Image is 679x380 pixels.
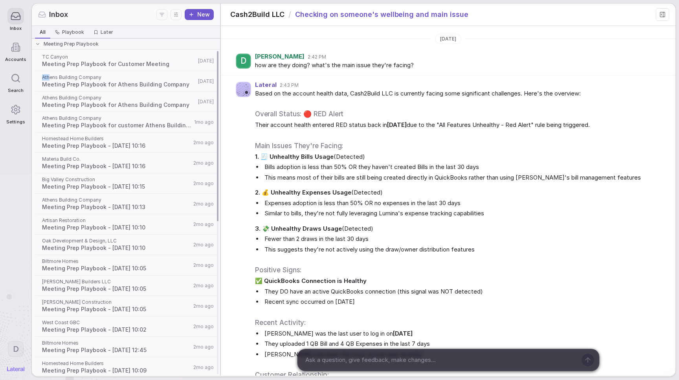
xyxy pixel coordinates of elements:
li: They uploaded 1 QB Bill and 4 QB Expenses in the last 7 days [263,340,657,349]
span: Meeting Prep Playbook - [DATE] 10:10 [42,224,191,231]
span: Athens Building Company [42,197,191,203]
a: [PERSON_NAME] ConstructionMeeting Prep Playbook - [DATE] 10:052mo ago [33,296,218,316]
span: Artisan Restoration [42,217,191,224]
span: 2:42 PM [308,54,326,60]
strong: 2. 💰 Unhealthy Expenses Usage [255,189,351,196]
a: [PERSON_NAME] Builders LLCMeeting Prep Playbook - [DATE] 10:052mo ago [33,275,218,296]
span: [DATE] [198,58,214,64]
span: Oak Development & Design, LLC [42,238,191,244]
button: Filters [156,9,167,20]
span: West Coast GBC [42,319,191,326]
li: Bills adoption is less than 50% OR they haven't created Bills in the last 30 days [263,163,657,172]
li: Fewer than 2 draws in the last 30 days [263,235,657,244]
span: [PERSON_NAME] Construction [42,299,191,305]
span: 2mo ago [193,303,214,309]
span: 2mo ago [193,180,214,187]
span: Meeting Prep Playbook for customer Athens Building Company [42,121,192,129]
span: (Detected) [255,224,657,233]
span: Meeting Prep Playbook - [DATE] 10:16 [42,142,191,150]
span: Materia Build Co. [42,156,191,162]
li: They DO have an active QuickBooks connection (this signal was NOT detected) [263,287,657,296]
span: 2mo ago [193,201,214,207]
span: Biltmore Homes [42,340,191,346]
a: Big Valley ConstructionMeeting Prep Playbook - [DATE] 10:152mo ago [33,173,218,194]
span: Playbook [62,29,84,35]
span: 2mo ago [193,323,214,330]
a: Accounts [5,35,26,66]
span: Athens Building Company [42,95,196,101]
span: D [13,344,19,354]
span: Inbox [10,26,22,31]
span: Based on the account health data, Cash2Build LLC is currently facing some significant challenges.... [255,89,657,98]
span: Accounts [5,57,26,62]
span: Meeting Prep Playbook - [DATE] 10:13 [42,203,191,211]
li: This means most of their bills are still being created directly in QuickBooks rather than using [... [263,173,657,182]
span: (Detected) [255,188,657,197]
span: Meeting Prep Playbook for Customer Meeting [42,60,196,68]
span: Meeting Prep Playbook - [DATE] 12:45 [42,346,191,354]
span: TC Canyon [42,54,196,60]
strong: 3. 💸 Unhealthy Draws Usage [255,225,342,232]
span: Settings [6,119,25,125]
img: Agent avatar [236,82,251,97]
a: Inbox [5,4,26,35]
h2: Overall Status: 🔴 RED Alert [255,109,657,119]
span: 2mo ago [193,364,214,371]
span: Biltmore Homes [42,258,191,264]
span: All [40,29,46,35]
span: Athens Building Company [42,74,196,81]
button: New thread [185,9,214,20]
span: [PERSON_NAME] [255,53,305,60]
span: Meeting Prep Playbook for Athens Building Company [42,81,196,88]
span: Checking on someone's wellbeing and main issue [295,9,468,20]
span: 2mo ago [193,262,214,268]
span: Their account health entered RED status back in due to the "All Features Unhealthy - Red Alert" r... [255,121,657,130]
button: Display settings [171,9,182,20]
a: Biltmore HomesMeeting Prep Playbook - [DATE] 10:052mo ago [33,255,218,275]
strong: [DATE] [387,121,407,129]
span: Meeting Prep Playbook - [DATE] 10:05 [42,285,191,293]
img: Lateral [7,367,24,371]
span: / [288,9,291,20]
a: Homestead Home BuildersMeeting Prep Playbook - [DATE] 10:092mo ago [33,357,218,378]
span: 2mo ago [193,283,214,289]
span: [DATE] [198,78,214,84]
span: 2mo ago [193,160,214,166]
span: Meeting Prep Playbook [44,41,99,47]
a: Homestead Home BuildersMeeting Prep Playbook - [DATE] 10:162mo ago [33,132,218,153]
span: 1mo ago [194,119,214,125]
li: [PERSON_NAME] was the last user to log in on [263,329,657,338]
span: Cash2Build LLC [230,9,284,20]
span: Meeting Prep Playbook for Athens Building Company [42,101,196,109]
strong: ✅ QuickBooks Connection is Healthy [255,277,367,285]
span: Meeting Prep Playbook - [DATE] 10:10 [42,244,191,252]
span: Big Valley Construction [42,176,191,183]
strong: [DATE] [393,330,413,337]
a: Oak Development & Design, LLCMeeting Prep Playbook - [DATE] 10:102mo ago [33,235,218,255]
a: West Coast GBCMeeting Prep Playbook - [DATE] 10:022mo ago [33,316,218,337]
span: 2mo ago [193,221,214,228]
a: Settings [5,97,26,129]
span: Meeting Prep Playbook - [DATE] 10:05 [42,264,191,272]
span: Meeting Prep Playbook - [DATE] 10:15 [42,183,191,191]
h2: Positive Signs: [255,265,657,275]
a: Athens Building CompanyMeeting Prep Playbook for Athens Building Company[DATE] [33,92,218,112]
span: Search [8,88,24,93]
a: Artisan RestorationMeeting Prep Playbook - [DATE] 10:102mo ago [33,214,218,235]
span: Meeting Prep Playbook - [DATE] 10:05 [42,305,191,313]
h2: Main Issues They're Facing: [255,141,657,151]
span: how are they doing? what's the main issue they're facing? [255,61,657,70]
strong: 1. 🧾 Unhealthy Bills Usage [255,153,334,160]
a: Materia Build Co.Meeting Prep Playbook - [DATE] 10:162mo ago [33,153,218,173]
span: 2mo ago [193,140,214,146]
a: Athens Building CompanyMeeting Prep Playbook for customer Athens Building Company1mo ago [33,112,218,132]
span: Meeting Prep Playbook - [DATE] 10:02 [42,326,191,334]
span: Homestead Home Builders [42,136,191,142]
span: 2mo ago [193,344,214,350]
span: Lateral [255,82,277,88]
h2: Customer Relationship: [255,370,657,380]
span: Athens Building Company [42,115,192,121]
a: TC CanyonMeeting Prep Playbook for Customer Meeting[DATE] [33,51,218,71]
span: 2mo ago [193,242,214,248]
span: 2:43 PM [280,82,299,88]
